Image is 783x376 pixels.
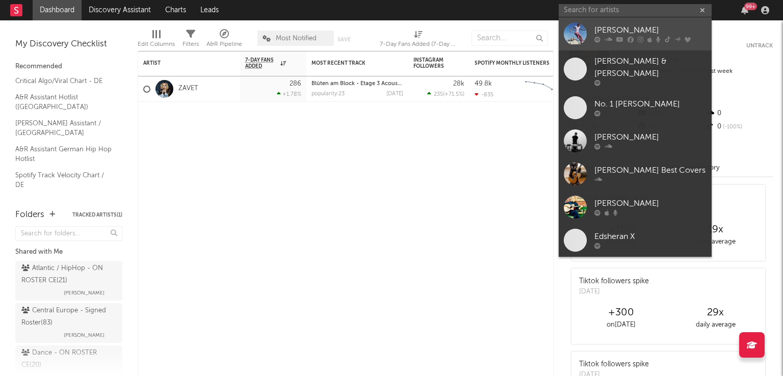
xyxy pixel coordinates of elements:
div: Blüten am Block - Etage 3 Acoustic Session [311,81,403,87]
span: +71.5 % [445,92,463,97]
button: Untrack [746,41,773,51]
div: 19 x [668,224,763,236]
a: Critical Algo/Viral Chart - DE [15,75,112,87]
div: [PERSON_NAME] Best Covers [594,165,707,177]
div: No. 1 [PERSON_NAME] [594,98,707,111]
a: A&R Assistant Hotlist ([GEOGRAPHIC_DATA]) [15,92,112,113]
svg: Chart title [520,76,566,102]
div: 7-Day Fans Added (7-Day Fans Added) [380,38,456,50]
div: 0 [705,107,773,120]
div: [PERSON_NAME] & [PERSON_NAME] [594,56,707,80]
div: Filters [182,38,199,50]
div: +1.78 % [277,91,301,97]
div: Edit Columns [138,25,175,55]
div: Edsheran X [594,231,707,243]
div: Edit Columns [138,38,175,50]
div: A&R Pipeline [206,25,242,55]
div: popularity: 23 [311,91,345,97]
a: [PERSON_NAME] [559,124,712,157]
button: Tracked Artists(1) [72,212,122,218]
a: [PERSON_NAME] & [PERSON_NAME] [559,50,712,91]
div: [DATE] [579,287,649,297]
button: 99+ [741,6,748,14]
input: Search for folders... [15,226,122,241]
a: Blüten am Block - Etage 3 Acoustic Session [311,81,426,87]
a: [PERSON_NAME] Best Covers [559,157,712,191]
div: Instagram Followers [413,57,449,69]
div: 0 [705,120,773,133]
a: Atlantic / HipHop - ON ROSTER CE(21)[PERSON_NAME] [15,261,122,301]
div: Recommended [15,61,122,73]
div: 286 [290,80,301,87]
div: A&R Pipeline [206,38,242,50]
div: 28k [453,80,464,87]
span: [PERSON_NAME] [64,287,105,299]
div: 49.8k [475,80,492,87]
div: 7-Day Fans Added (7-Day Fans Added) [380,25,456,55]
input: Search for artists [559,4,712,17]
a: Central Europe - Signed Roster(83)[PERSON_NAME] [15,303,122,343]
div: Shared with Me [15,246,122,258]
span: [PERSON_NAME] [64,329,105,341]
input: Search... [472,31,548,46]
a: Spotify Track Velocity Chart / DE [15,170,112,191]
div: Atlantic / HipHop - ON ROSTER CE ( 21 ) [21,262,114,287]
div: daily average [668,236,763,248]
a: No. 1 [PERSON_NAME] [559,91,712,124]
div: Artist [143,60,220,66]
a: A&R Assistant German Hip Hop Hotlist [15,144,112,165]
div: Central Europe - Signed Roster ( 83 ) [21,305,114,329]
div: [PERSON_NAME] [594,24,707,37]
div: daily average [668,319,763,331]
div: on [DATE] [574,319,668,331]
div: +300 [574,307,668,319]
div: Most Recent Track [311,60,388,66]
span: -100 % [721,124,742,130]
div: Folders [15,209,44,221]
div: My Discovery Checklist [15,38,122,50]
div: -835 [475,91,493,98]
div: [PERSON_NAME] [594,131,707,144]
button: Save [337,37,351,42]
div: 29 x [668,307,763,319]
a: [PERSON_NAME] Assistant / [GEOGRAPHIC_DATA] [15,118,112,139]
div: [PERSON_NAME] [594,198,707,210]
a: ZAVET [178,85,198,93]
span: 235 [434,92,443,97]
div: Tiktok followers spike [579,276,649,287]
span: Most Notified [276,35,317,42]
div: Filters [182,25,199,55]
span: 7-Day Fans Added [245,57,278,69]
a: [PERSON_NAME] [559,17,712,50]
div: Tiktok followers spike [579,359,649,370]
div: [DATE] [386,91,403,97]
a: Edsheran X [559,224,712,257]
div: 99 + [744,3,757,10]
div: ( ) [427,91,464,97]
div: Dance - ON ROSTER CE ( 20 ) [21,347,114,371]
a: [PERSON_NAME] [559,191,712,224]
div: Spotify Monthly Listeners [475,60,551,66]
